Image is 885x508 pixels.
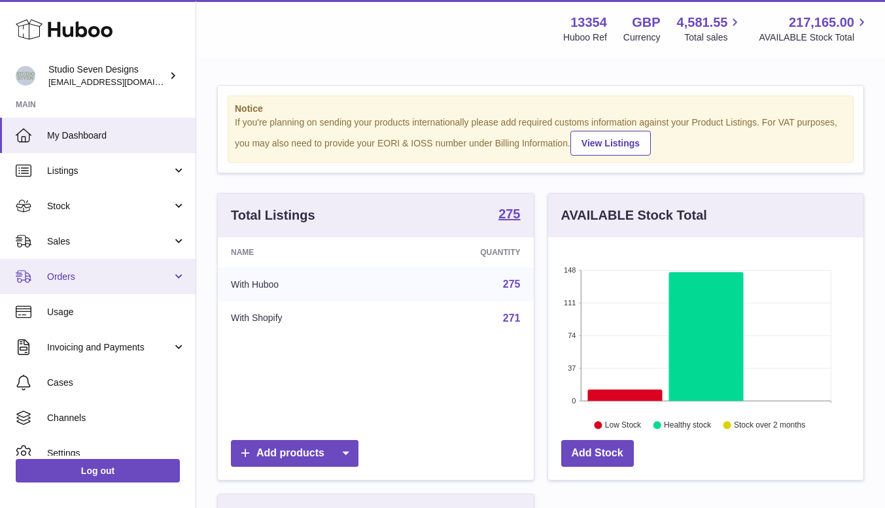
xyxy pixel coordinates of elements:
[572,397,576,405] text: 0
[623,31,661,44] div: Currency
[388,237,533,267] th: Quantity
[47,412,186,424] span: Channels
[604,420,641,430] text: Low Stock
[564,299,576,307] text: 111
[684,31,742,44] span: Total sales
[677,14,728,31] span: 4,581.55
[563,31,607,44] div: Huboo Ref
[498,207,520,220] strong: 275
[759,14,869,44] a: 217,165.00 AVAILABLE Stock Total
[561,440,634,467] a: Add Stock
[235,116,846,156] div: If you're planning on sending your products internationally please add required customs informati...
[677,14,743,44] a: 4,581.55 Total sales
[664,420,712,430] text: Healthy stock
[48,63,166,88] div: Studio Seven Designs
[570,131,651,156] a: View Listings
[231,207,315,224] h3: Total Listings
[568,364,576,372] text: 37
[47,306,186,318] span: Usage
[503,279,521,290] a: 275
[218,301,388,335] td: With Shopify
[561,207,707,224] h3: AVAILABLE Stock Total
[568,331,576,339] text: 74
[47,447,186,460] span: Settings
[570,14,607,31] strong: 13354
[16,66,35,86] img: contact.studiosevendesigns@gmail.com
[235,103,846,115] strong: Notice
[47,341,172,354] span: Invoicing and Payments
[734,420,805,430] text: Stock over 2 months
[47,165,172,177] span: Listings
[48,76,192,87] span: [EMAIL_ADDRESS][DOMAIN_NAME]
[231,440,358,467] a: Add products
[789,14,854,31] span: 217,165.00
[498,207,520,223] a: 275
[47,129,186,142] span: My Dashboard
[632,14,660,31] strong: GBP
[47,200,172,212] span: Stock
[564,266,576,274] text: 148
[47,235,172,248] span: Sales
[16,459,180,483] a: Log out
[47,271,172,283] span: Orders
[218,267,388,301] td: With Huboo
[759,31,869,44] span: AVAILABLE Stock Total
[218,237,388,267] th: Name
[503,313,521,324] a: 271
[47,377,186,389] span: Cases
